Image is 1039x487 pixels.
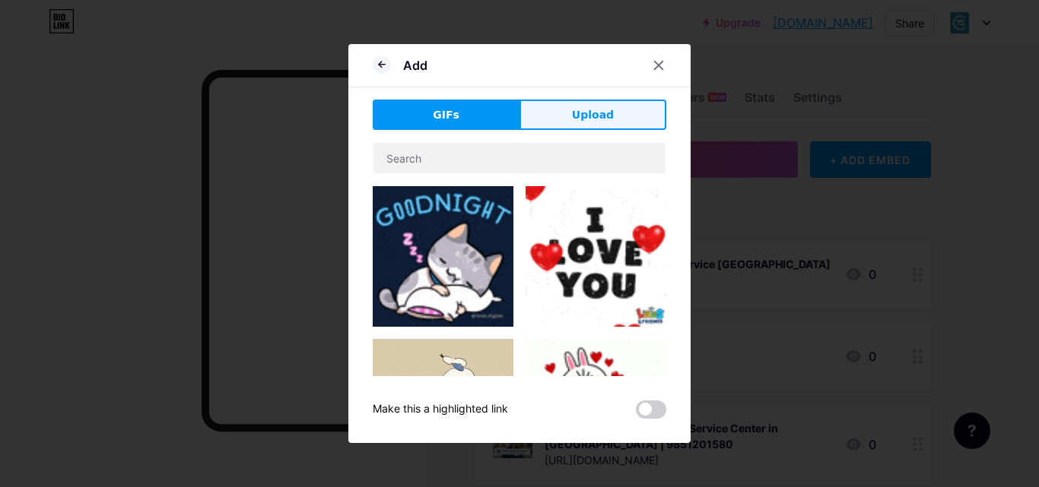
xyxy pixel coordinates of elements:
[433,107,459,123] span: GIFs
[373,186,513,327] img: Gihpy
[373,143,666,173] input: Search
[373,339,513,479] img: Gihpy
[403,56,427,74] div: Add
[373,400,508,419] div: Make this a highlighted link
[519,100,666,130] button: Upload
[572,107,614,123] span: Upload
[526,339,666,460] img: Gihpy
[526,186,666,327] img: Gihpy
[373,100,519,130] button: GIFs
